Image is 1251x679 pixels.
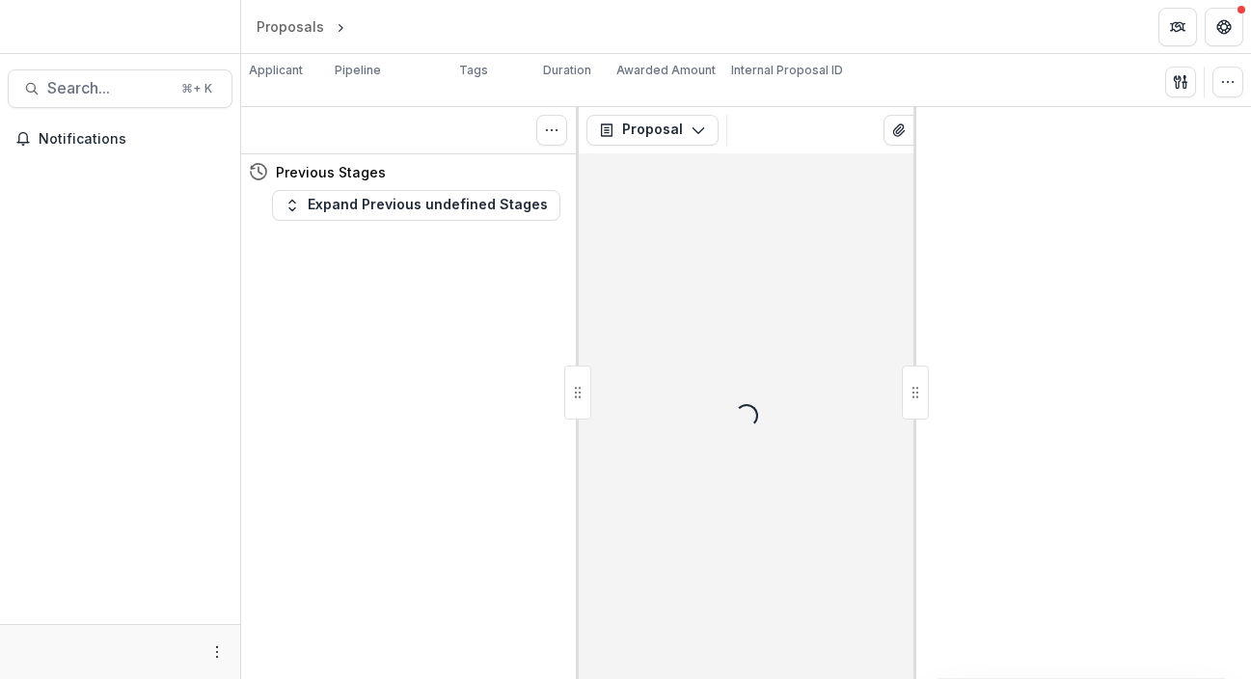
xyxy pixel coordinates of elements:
span: Search... [47,79,170,97]
p: Internal Proposal ID [731,62,843,79]
button: Partners [1158,8,1197,46]
button: Toggle View Cancelled Tasks [536,115,567,146]
nav: breadcrumb [249,13,431,41]
button: Expand Previous undefined Stages [272,190,560,221]
button: Notifications [8,123,232,154]
div: Proposals [257,16,324,37]
h4: Previous Stages [276,162,386,182]
span: Notifications [39,131,225,148]
p: Tags [459,62,488,79]
p: Duration [543,62,591,79]
button: View Attached Files [884,115,914,146]
a: Proposals [249,13,332,41]
button: Proposal [586,115,719,146]
button: Search... [8,69,232,108]
button: More [205,640,229,664]
div: ⌘ + K [177,78,216,99]
p: Awarded Amount [616,62,716,79]
p: Pipeline [335,62,381,79]
p: Applicant [249,62,303,79]
button: Get Help [1205,8,1243,46]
